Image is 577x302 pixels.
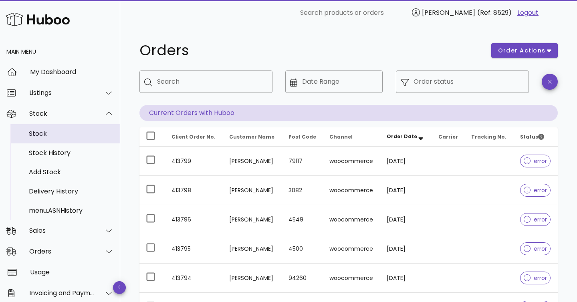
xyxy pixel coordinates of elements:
[323,176,380,205] td: woocommerce
[323,147,380,176] td: woocommerce
[30,68,114,76] div: My Dashboard
[282,127,323,147] th: Post Code
[465,127,514,147] th: Tracking No.
[422,8,475,17] span: [PERSON_NAME]
[30,268,114,276] div: Usage
[432,127,465,147] th: Carrier
[520,133,544,140] span: Status
[323,127,380,147] th: Channel
[223,147,282,176] td: [PERSON_NAME]
[6,11,70,28] img: Huboo Logo
[165,234,223,264] td: 413795
[229,133,274,140] span: Customer Name
[491,43,558,58] button: order actions
[438,133,458,140] span: Carrier
[380,147,432,176] td: [DATE]
[29,207,114,214] div: menu.ASNHistory
[380,127,432,147] th: Order Date: Sorted descending. Activate to remove sorting.
[282,176,323,205] td: 3082
[282,147,323,176] td: 79117
[29,110,95,117] div: Stock
[323,234,380,264] td: woocommerce
[380,234,432,264] td: [DATE]
[165,205,223,234] td: 413796
[380,205,432,234] td: [DATE]
[514,127,558,147] th: Status
[524,246,547,252] span: error
[524,158,547,164] span: error
[471,133,506,140] span: Tracking No.
[524,217,547,222] span: error
[223,264,282,293] td: [PERSON_NAME]
[498,46,546,55] span: order actions
[139,43,482,58] h1: Orders
[165,127,223,147] th: Client Order No.
[29,227,95,234] div: Sales
[380,176,432,205] td: [DATE]
[323,264,380,293] td: woocommerce
[29,168,114,176] div: Add Stock
[29,248,95,255] div: Orders
[380,264,432,293] td: [DATE]
[282,264,323,293] td: 94260
[524,187,547,193] span: error
[387,133,417,140] span: Order Date
[29,89,95,97] div: Listings
[223,127,282,147] th: Customer Name
[165,264,223,293] td: 413794
[477,8,512,17] span: (Ref: 8529)
[165,176,223,205] td: 413798
[139,105,558,121] p: Current Orders with Huboo
[329,133,353,140] span: Channel
[29,130,114,137] div: Stock
[223,234,282,264] td: [PERSON_NAME]
[323,205,380,234] td: woocommerce
[288,133,316,140] span: Post Code
[165,147,223,176] td: 413799
[29,289,95,297] div: Invoicing and Payments
[29,187,114,195] div: Delivery History
[171,133,216,140] span: Client Order No.
[517,8,539,18] a: Logout
[524,275,547,281] span: error
[282,205,323,234] td: 4549
[223,176,282,205] td: [PERSON_NAME]
[223,205,282,234] td: [PERSON_NAME]
[29,149,114,157] div: Stock History
[282,234,323,264] td: 4500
